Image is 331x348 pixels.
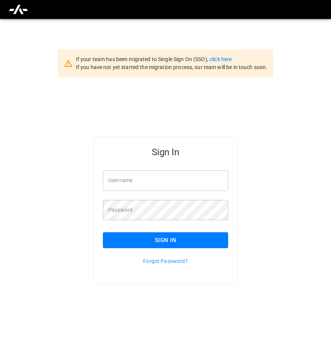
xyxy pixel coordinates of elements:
a: click here. [210,56,233,62]
span: If you have not yet started the migration process, our team will be in touch soon. [76,64,268,70]
p: Forgot Password? [103,257,228,265]
h5: Sign In [103,146,228,158]
img: ampcontrol.io logo [8,2,28,17]
button: Sign In [103,232,228,248]
span: If your team has been migrated to Single Sign On (SSO), [76,56,210,62]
